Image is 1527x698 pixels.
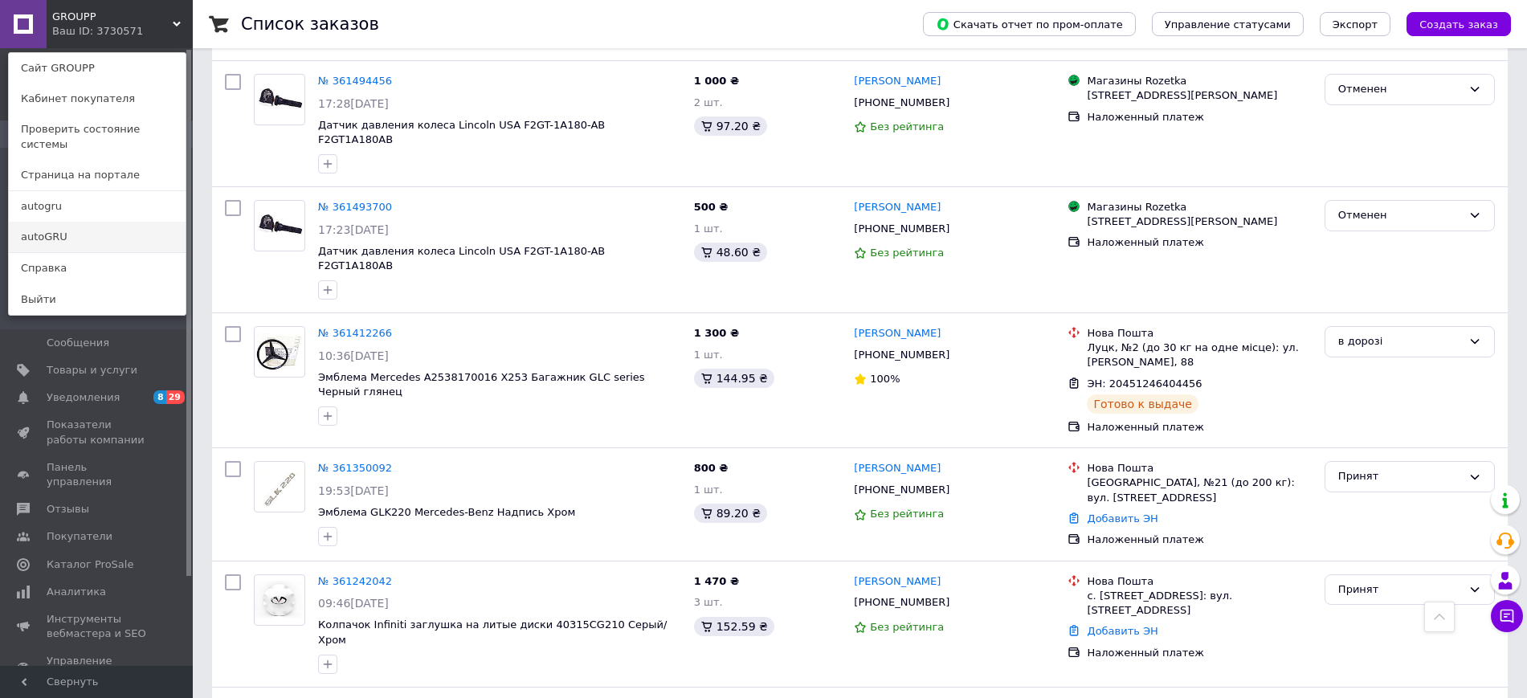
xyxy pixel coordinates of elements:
a: Справка [9,253,186,284]
span: Инструменты вебмастера и SEO [47,612,149,641]
span: Без рейтинга [870,120,944,133]
div: 89.20 ₴ [694,504,767,523]
div: Наложенный платеж [1087,110,1311,124]
span: Без рейтинга [870,247,944,259]
a: Проверить состояние системы [9,114,186,159]
div: Принят [1338,582,1462,598]
a: Колпачок Infiniti заглушка на литые диски 40315CG210 Серый/Хром [318,618,667,646]
a: № 361494456 [318,75,392,87]
span: 17:23[DATE] [318,223,389,236]
span: 500 ₴ [694,201,729,213]
a: [PERSON_NAME] [854,200,941,215]
div: Ваш ID: 3730571 [52,24,120,39]
img: Фото товару [255,468,304,506]
div: [PHONE_NUMBER] [851,92,953,113]
img: Фото товару [255,581,304,618]
div: Наложенный платеж [1087,420,1311,435]
span: Отзывы [47,502,89,516]
span: 1 470 ₴ [694,575,739,587]
div: [PHONE_NUMBER] [851,218,953,239]
a: Фото товару [254,574,305,626]
button: Чат с покупателем [1491,600,1523,632]
a: Датчик давления колеса Lincoln USA F2GT-1A180-AB F2GT1A180AB [318,245,605,272]
div: с. [STREET_ADDRESS]: вул. [STREET_ADDRESS] [1087,589,1311,618]
span: Скачать отчет по пром-оплате [936,17,1123,31]
div: Принят [1338,468,1462,485]
a: № 361493700 [318,201,392,213]
span: Управление статусами [1165,18,1291,31]
span: Без рейтинга [870,508,944,520]
div: Наложенный платеж [1087,235,1311,250]
span: Экспорт [1333,18,1378,31]
span: Уведомления [47,390,120,405]
span: 19:53[DATE] [318,484,389,497]
div: Наложенный платеж [1087,646,1311,660]
span: Эмблема GLK220 Mercedes-Benz Надпись Хром [318,506,575,518]
a: № 361242042 [318,575,392,587]
div: [PHONE_NUMBER] [851,345,953,365]
span: 29 [166,390,185,404]
span: Датчик давления колеса Lincoln USA F2GT-1A180-AB F2GT1A180AB [318,119,605,146]
span: 1 300 ₴ [694,327,739,339]
div: в дорозі [1338,333,1462,350]
a: autogru [9,191,186,222]
div: [STREET_ADDRESS][PERSON_NAME] [1087,88,1311,103]
a: Кабинет покупателя [9,84,186,114]
span: Каталог ProSale [47,557,133,572]
img: Фото товару [255,333,304,371]
a: [PERSON_NAME] [854,326,941,341]
div: Готово к выдаче [1087,394,1198,414]
span: 09:46[DATE] [318,597,389,610]
a: Сайт GROUPP [9,53,186,84]
div: Наложенный платеж [1087,533,1311,547]
span: 1 шт. [694,484,723,496]
img: Фото товару [255,206,304,244]
a: Фото товару [254,200,305,251]
button: Управление статусами [1152,12,1304,36]
a: № 361350092 [318,462,392,474]
span: Панель управления [47,460,149,489]
span: 800 ₴ [694,462,729,474]
span: GROUPP [52,10,173,24]
span: 3 шт. [694,596,723,608]
div: [PHONE_NUMBER] [851,480,953,500]
span: 100% [870,373,900,385]
a: Добавить ЭН [1087,512,1157,525]
a: autoGRU [9,222,186,252]
a: Фото товару [254,326,305,378]
a: Эмблема Mercedes A2538170016 X253 Багажник GLC series Черный глянец [318,371,645,398]
span: Аналитика [47,585,106,599]
div: [STREET_ADDRESS][PERSON_NAME] [1087,214,1311,229]
span: 2 шт. [694,96,723,108]
h1: Список заказов [241,14,379,34]
div: Магазины Rozetka [1087,200,1311,214]
div: 48.60 ₴ [694,243,767,262]
span: 1 шт. [694,349,723,361]
div: 144.95 ₴ [694,369,774,388]
a: Добавить ЭН [1087,625,1157,637]
div: Магазины Rozetka [1087,74,1311,88]
div: [GEOGRAPHIC_DATA], №21 (до 200 кг): вул. [STREET_ADDRESS] [1087,476,1311,504]
a: [PERSON_NAME] [854,74,941,89]
span: 1 000 ₴ [694,75,739,87]
div: [PHONE_NUMBER] [851,592,953,613]
span: Покупатели [47,529,112,544]
a: [PERSON_NAME] [854,461,941,476]
div: Нова Пошта [1087,461,1311,476]
a: Страница на портале [9,160,186,190]
span: ЭН: 20451246404456 [1087,378,1202,390]
span: 10:36[DATE] [318,349,389,362]
div: Отменен [1338,207,1462,224]
button: Создать заказ [1407,12,1511,36]
button: Экспорт [1320,12,1390,36]
div: Отменен [1338,81,1462,98]
img: Фото товару [255,80,304,118]
span: Показатели работы компании [47,418,149,447]
span: 17:28[DATE] [318,97,389,110]
span: 8 [153,390,166,404]
a: [PERSON_NAME] [854,574,941,590]
span: Без рейтинга [870,621,944,633]
a: № 361412266 [318,327,392,339]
